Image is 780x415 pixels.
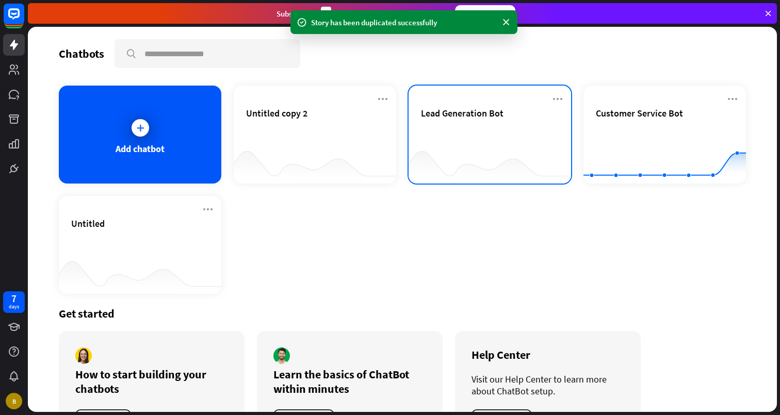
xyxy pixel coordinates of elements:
[11,294,17,303] div: 7
[9,303,19,310] div: days
[277,7,447,21] div: Subscribe in days to get your first month for $1
[3,291,25,313] a: 7 days
[71,218,105,229] span: Untitled
[59,306,746,321] div: Get started
[321,7,331,21] div: 3
[75,347,92,364] img: author
[455,5,515,22] div: Subscribe now
[75,367,228,396] div: How to start building your chatbots
[472,347,624,362] div: Help Center
[421,107,503,119] span: Lead Generation Bot
[472,373,624,397] div: Visit our Help Center to learn more about ChatBot setup.
[8,4,39,35] button: Open LiveChat chat widget
[273,347,290,364] img: author
[596,107,683,119] span: Customer Service Bot
[273,367,426,396] div: Learn the basics of ChatBot within minutes
[59,46,104,61] div: Chatbots
[311,17,497,28] div: Story has been duplicated successfully
[116,143,165,155] div: Add chatbot
[6,393,22,409] div: B
[246,107,307,119] span: Untitled copy 2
